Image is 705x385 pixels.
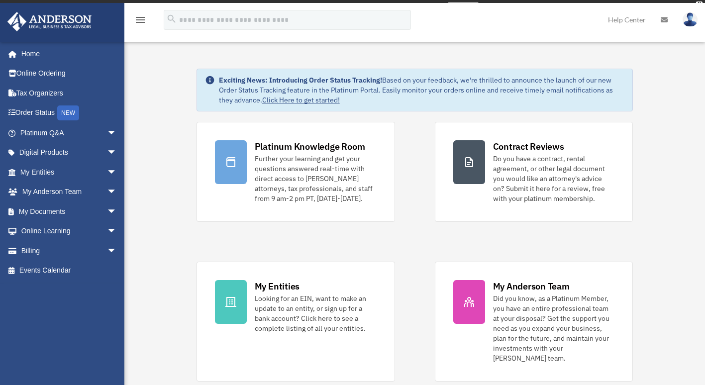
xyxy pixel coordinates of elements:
[7,123,132,143] a: Platinum Q&Aarrow_drop_down
[255,154,377,203] div: Further your learning and get your questions answered real-time with direct access to [PERSON_NAM...
[7,201,132,221] a: My Documentsarrow_drop_down
[683,12,698,27] img: User Pic
[107,123,127,143] span: arrow_drop_down
[493,280,570,292] div: My Anderson Team
[107,221,127,242] span: arrow_drop_down
[255,140,365,153] div: Platinum Knowledge Room
[226,2,444,14] div: Get a chance to win 6 months of Platinum for free just by filling out this
[7,64,132,84] a: Online Ordering
[219,75,625,105] div: Based on your feedback, we're thrilled to announce the launch of our new Order Status Tracking fe...
[219,76,382,85] strong: Exciting News: Introducing Order Status Tracking!
[7,221,132,241] a: Online Learningarrow_drop_down
[7,83,132,103] a: Tax Organizers
[7,44,127,64] a: Home
[107,201,127,222] span: arrow_drop_down
[107,182,127,202] span: arrow_drop_down
[107,241,127,261] span: arrow_drop_down
[493,140,564,153] div: Contract Reviews
[166,13,177,24] i: search
[493,293,615,363] div: Did you know, as a Platinum Member, you have an entire professional team at your disposal? Get th...
[7,182,132,202] a: My Anderson Teamarrow_drop_down
[255,293,377,333] div: Looking for an EIN, want to make an update to an entity, or sign up for a bank account? Click her...
[255,280,300,292] div: My Entities
[107,143,127,163] span: arrow_drop_down
[197,122,395,222] a: Platinum Knowledge Room Further your learning and get your questions answered real-time with dire...
[107,162,127,183] span: arrow_drop_down
[448,2,479,14] a: survey
[262,96,340,104] a: Click Here to get started!
[57,105,79,120] div: NEW
[435,262,633,382] a: My Anderson Team Did you know, as a Platinum Member, you have an entire professional team at your...
[134,14,146,26] i: menu
[7,261,132,281] a: Events Calendar
[7,143,132,163] a: Digital Productsarrow_drop_down
[7,162,132,182] a: My Entitiesarrow_drop_down
[4,12,95,31] img: Anderson Advisors Platinum Portal
[197,262,395,382] a: My Entities Looking for an EIN, want to make an update to an entity, or sign up for a bank accoun...
[7,103,132,123] a: Order StatusNEW
[435,122,633,222] a: Contract Reviews Do you have a contract, rental agreement, or other legal document you would like...
[134,17,146,26] a: menu
[696,1,703,7] div: close
[493,154,615,203] div: Do you have a contract, rental agreement, or other legal document you would like an attorney's ad...
[7,241,132,261] a: Billingarrow_drop_down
